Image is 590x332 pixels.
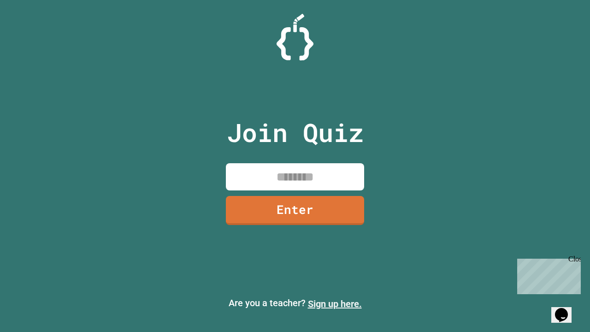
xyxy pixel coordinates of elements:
iframe: chat widget [551,295,581,323]
img: Logo.svg [277,14,313,60]
a: Enter [226,196,364,225]
div: Chat with us now!Close [4,4,64,59]
iframe: chat widget [513,255,581,294]
p: Are you a teacher? [7,296,583,311]
p: Join Quiz [227,113,364,152]
a: Sign up here. [308,298,362,309]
